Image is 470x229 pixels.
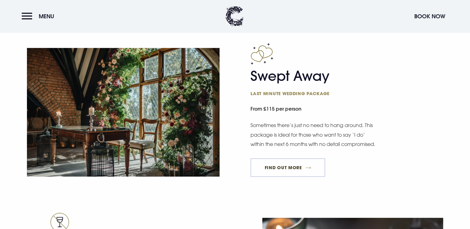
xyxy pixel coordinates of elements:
span: Last minute wedding package [250,90,371,96]
img: Clandeboye Lodge [225,6,244,26]
button: Menu [22,10,57,23]
img: Block icon [250,43,273,65]
p: Sometimes there’s just no need to hang around. This package is ideal for those who want to say ‘I... [250,121,377,149]
button: Book Now [411,10,448,23]
span: Menu [39,13,54,20]
h2: Swept Away [250,68,371,96]
a: FIND OUT MORE [250,158,325,177]
img: Ceremony table beside an arched window at a Wedding Venue Northern Ireland [27,48,220,177]
small: From £115 per person [250,103,443,117]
